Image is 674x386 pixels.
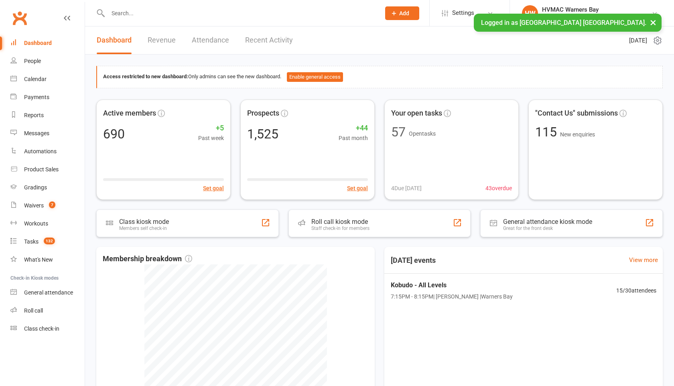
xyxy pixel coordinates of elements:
[522,5,538,21] div: HW
[542,6,652,13] div: HVMAC Warners Bay
[10,320,85,338] a: Class kiosk mode
[44,238,55,244] span: 132
[24,325,59,332] div: Class check-in
[535,108,618,119] span: "Contact Us" submissions
[10,70,85,88] a: Calendar
[198,122,224,134] span: +5
[10,142,85,160] a: Automations
[385,6,419,20] button: Add
[106,8,375,19] input: Search...
[49,201,55,208] span: 7
[24,256,53,263] div: What's New
[10,284,85,302] a: General attendance kiosk mode
[97,26,132,54] a: Dashboard
[148,26,176,54] a: Revenue
[24,94,49,100] div: Payments
[10,8,30,28] a: Clubworx
[347,184,368,193] button: Set goal
[24,202,44,209] div: Waivers
[24,307,43,314] div: Roll call
[10,34,85,52] a: Dashboard
[203,184,224,193] button: Set goal
[24,238,39,245] div: Tasks
[198,134,224,142] span: Past week
[10,179,85,197] a: Gradings
[10,52,85,70] a: People
[103,73,188,79] strong: Access restricted to new dashboard:
[192,26,229,54] a: Attendance
[24,58,41,64] div: People
[103,128,125,140] div: 690
[24,166,59,173] div: Product Sales
[503,226,592,231] div: Great for the front desk
[24,130,49,136] div: Messages
[399,10,409,16] span: Add
[103,72,656,82] div: Only admins can see the new dashboard.
[24,220,48,227] div: Workouts
[119,218,169,226] div: Class kiosk mode
[646,14,660,31] button: ×
[10,124,85,142] a: Messages
[452,4,474,22] span: Settings
[629,36,647,45] span: [DATE]
[10,215,85,233] a: Workouts
[103,108,156,119] span: Active members
[10,233,85,251] a: Tasks 132
[535,124,560,140] span: 115
[24,76,47,82] div: Calendar
[503,218,592,226] div: General attendance kiosk mode
[391,126,406,138] div: 57
[24,40,52,46] div: Dashboard
[10,88,85,106] a: Payments
[384,253,442,268] h3: [DATE] events
[409,130,436,137] span: Open tasks
[245,26,293,54] a: Recent Activity
[616,286,656,295] span: 15 / 30 attendees
[10,106,85,124] a: Reports
[339,134,368,142] span: Past month
[10,197,85,215] a: Waivers 7
[103,253,192,265] span: Membership breakdown
[391,280,513,291] span: Kobudo - All Levels
[485,184,512,193] span: 43 overdue
[391,108,442,119] span: Your open tasks
[10,302,85,320] a: Roll call
[339,122,368,134] span: +44
[24,289,73,296] div: General attendance
[247,108,279,119] span: Prospects
[10,160,85,179] a: Product Sales
[24,148,57,154] div: Automations
[629,255,658,265] a: View more
[542,13,652,20] div: [GEOGRAPHIC_DATA] [GEOGRAPHIC_DATA]
[119,226,169,231] div: Members self check-in
[24,184,47,191] div: Gradings
[311,218,369,226] div: Roll call kiosk mode
[560,131,595,138] span: New enquiries
[24,112,44,118] div: Reports
[10,251,85,269] a: What's New
[287,72,343,82] button: Enable general access
[311,226,369,231] div: Staff check-in for members
[391,184,422,193] span: 4 Due [DATE]
[481,19,646,26] span: Logged in as [GEOGRAPHIC_DATA] [GEOGRAPHIC_DATA].
[247,128,278,140] div: 1,525
[391,292,513,301] span: 7:15PM - 8:15PM | [PERSON_NAME] | Warners Bay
